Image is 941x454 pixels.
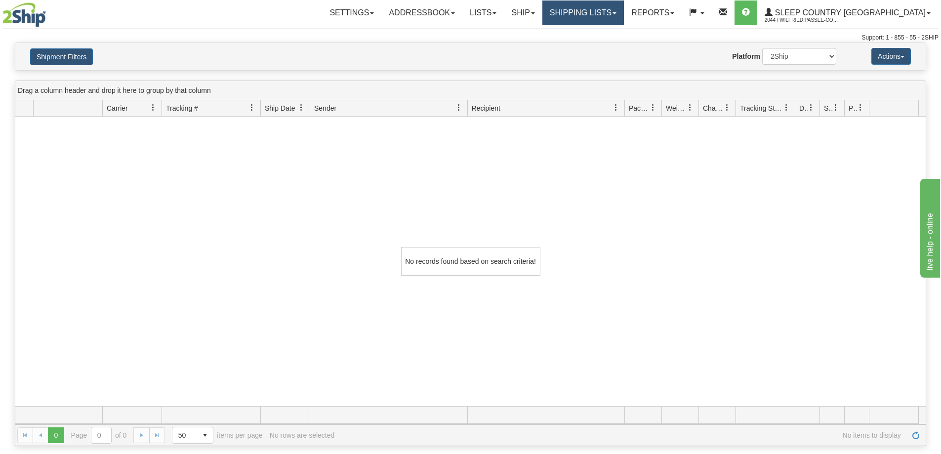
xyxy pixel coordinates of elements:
a: Packages filter column settings [645,99,661,116]
a: Tracking Status filter column settings [778,99,795,116]
a: Pickup Status filter column settings [852,99,869,116]
span: select [197,427,213,443]
span: Shipment Issues [824,103,832,113]
span: Ship Date [265,103,295,113]
span: Recipient [472,103,500,113]
span: Tracking # [166,103,198,113]
a: Addressbook [381,0,462,25]
a: Settings [322,0,381,25]
span: No items to display [341,431,901,439]
span: Charge [703,103,724,113]
div: No records found based on search criteria! [401,247,540,276]
button: Shipment Filters [30,48,93,65]
a: Recipient filter column settings [608,99,624,116]
span: 50 [178,430,191,440]
a: Charge filter column settings [719,99,736,116]
img: logo2044.jpg [2,2,46,27]
a: Delivery Status filter column settings [803,99,819,116]
span: Sleep Country [GEOGRAPHIC_DATA] [773,8,926,17]
div: No rows are selected [270,431,335,439]
div: live help - online [7,6,91,18]
span: Weight [666,103,687,113]
span: Packages [629,103,650,113]
label: Platform [732,51,760,61]
a: Shipment Issues filter column settings [827,99,844,116]
span: items per page [172,427,263,444]
span: Page of 0 [71,427,127,444]
span: Page sizes drop down [172,427,213,444]
a: Lists [462,0,504,25]
a: Ship [504,0,542,25]
a: Reports [624,0,682,25]
span: Carrier [107,103,128,113]
div: grid grouping header [15,81,926,100]
span: 2044 / Wilfried.Passee-Coutrin [765,15,839,25]
a: Shipping lists [542,0,624,25]
a: Sender filter column settings [450,99,467,116]
a: Tracking # filter column settings [244,99,260,116]
a: Sleep Country [GEOGRAPHIC_DATA] 2044 / Wilfried.Passee-Coutrin [757,0,938,25]
span: Delivery Status [799,103,808,113]
a: Ship Date filter column settings [293,99,310,116]
a: Weight filter column settings [682,99,698,116]
iframe: chat widget [918,176,940,277]
div: Support: 1 - 855 - 55 - 2SHIP [2,34,939,42]
span: Sender [314,103,336,113]
button: Actions [871,48,911,65]
span: Tracking Status [740,103,783,113]
a: Refresh [908,427,924,443]
span: Pickup Status [849,103,857,113]
span: Page 0 [48,427,64,443]
a: Carrier filter column settings [145,99,162,116]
